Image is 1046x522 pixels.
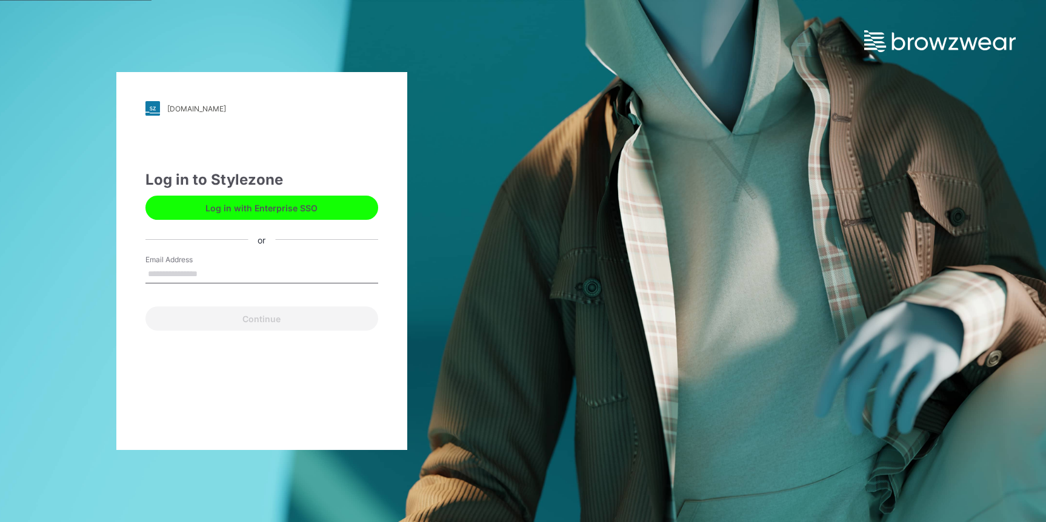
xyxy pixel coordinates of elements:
div: [DOMAIN_NAME] [167,104,226,113]
label: Email Address [145,254,230,265]
div: Log in to Stylezone [145,169,378,191]
img: stylezone-logo.562084cfcfab977791bfbf7441f1a819.svg [145,101,160,116]
button: Log in with Enterprise SSO [145,196,378,220]
div: or [248,233,275,246]
a: [DOMAIN_NAME] [145,101,378,116]
img: browzwear-logo.e42bd6dac1945053ebaf764b6aa21510.svg [864,30,1016,52]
